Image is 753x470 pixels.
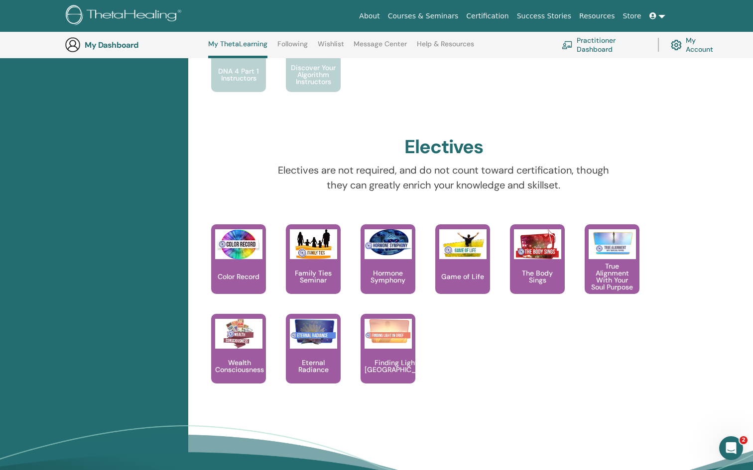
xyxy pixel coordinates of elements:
p: True Alignment With Your Soul Purpose [585,263,639,290]
img: Game of Life [439,229,487,259]
p: Wealth Consciousness [211,359,268,373]
a: Certification [462,7,512,25]
img: cog.svg [671,37,682,53]
p: The Body Sings [510,270,565,283]
p: Finding Light in [GEOGRAPHIC_DATA] [361,359,439,373]
p: Color Record [214,273,263,280]
a: The Body Sings The Body Sings [510,224,565,314]
a: Help & Resources [417,40,474,56]
a: Message Center [354,40,407,56]
a: Family Ties Seminar Family Ties Seminar [286,224,341,314]
a: Color Record Color Record [211,224,266,314]
p: Eternal Radiance [286,359,341,373]
img: Eternal Radiance [290,319,337,345]
a: True Alignment With Your Soul Purpose True Alignment With Your Soul Purpose [585,224,639,314]
img: Finding Light in Grief [365,319,412,345]
a: Courses & Seminars [384,7,463,25]
a: Finding Light in Grief Finding Light in [GEOGRAPHIC_DATA] [361,314,415,403]
a: Game of Life Game of Life [435,224,490,314]
a: Practitioner Dashboard [562,34,646,56]
a: My ThetaLearning [208,40,267,58]
a: My Account [671,34,721,56]
a: Wishlist [318,40,344,56]
img: True Alignment With Your Soul Purpose [589,229,636,256]
a: Resources [575,7,619,25]
iframe: Intercom live chat [719,436,743,460]
a: Success Stories [513,7,575,25]
p: Electives are not required, and do not count toward certification, though they can greatly enrich... [271,163,617,192]
img: generic-user-icon.jpg [65,37,81,53]
img: Wealth Consciousness [215,319,262,349]
a: DNA 4 Part 1 Instructors DNA 4 Part 1 Instructors [211,22,266,112]
p: Discover Your Algorithm Instructors [286,64,341,85]
a: Discover Your Algorithm Instructors Discover Your Algorithm Instructors [286,22,341,112]
p: Family Ties Seminar [286,270,341,283]
h2: Electives [404,136,483,159]
a: Hormone Symphony Hormone Symphony [361,224,415,314]
a: Following [277,40,308,56]
a: Eternal Radiance Eternal Radiance [286,314,341,403]
img: Family Ties Seminar [290,229,337,259]
p: DNA 4 Part 1 Instructors [211,68,266,82]
span: 2 [740,436,748,444]
a: About [355,7,383,25]
img: Color Record [215,229,262,259]
h3: My Dashboard [85,40,184,50]
a: Wealth Consciousness Wealth Consciousness [211,314,266,403]
img: Hormone Symphony [365,229,412,256]
img: logo.png [66,5,185,27]
img: The Body Sings [514,229,561,259]
a: Store [619,7,645,25]
p: Game of Life [437,273,488,280]
img: chalkboard-teacher.svg [562,41,573,49]
p: Hormone Symphony [361,270,415,283]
